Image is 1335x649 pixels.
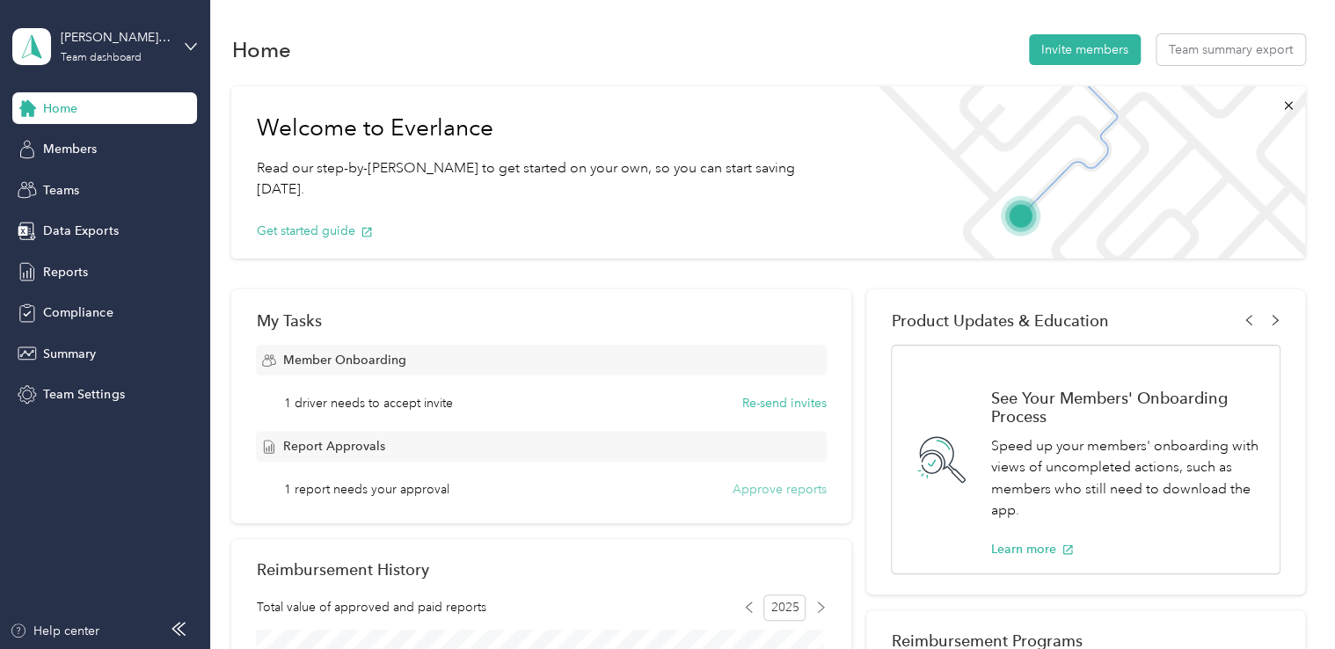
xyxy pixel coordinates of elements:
span: Compliance [43,303,113,322]
button: Team summary export [1156,34,1305,65]
span: Data Exports [43,222,118,240]
div: Team dashboard [61,53,142,63]
button: Get started guide [256,222,373,240]
span: 1 report needs your approval [284,480,449,499]
button: Approve reports [733,480,827,499]
span: Member Onboarding [282,351,405,369]
div: [PERSON_NAME]'s Team [61,28,171,47]
img: Welcome to everlance [861,86,1305,259]
h2: Reimbursement History [256,560,428,579]
span: 1 driver needs to accept invite [284,394,453,412]
button: Invite members [1029,34,1141,65]
div: My Tasks [256,311,826,330]
p: Read our step-by-[PERSON_NAME] to get started on your own, so you can start saving [DATE]. [256,157,835,201]
iframe: Everlance-gr Chat Button Frame [1237,551,1335,649]
span: Product Updates & Education [891,311,1108,330]
button: Re-send invites [742,394,827,412]
span: Home [43,99,77,118]
p: Speed up your members' onboarding with views of uncompleted actions, such as members who still ne... [990,435,1260,521]
span: Teams [43,181,79,200]
span: Reports [43,263,88,281]
span: Summary [43,345,96,363]
button: Learn more [990,540,1074,558]
span: Team Settings [43,385,124,404]
span: Members [43,140,97,158]
button: Help center [10,622,99,640]
span: Total value of approved and paid reports [256,598,485,616]
h1: See Your Members' Onboarding Process [990,389,1260,426]
h1: Home [231,40,290,59]
span: 2025 [763,594,806,621]
h1: Welcome to Everlance [256,114,835,142]
span: Report Approvals [282,437,384,456]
